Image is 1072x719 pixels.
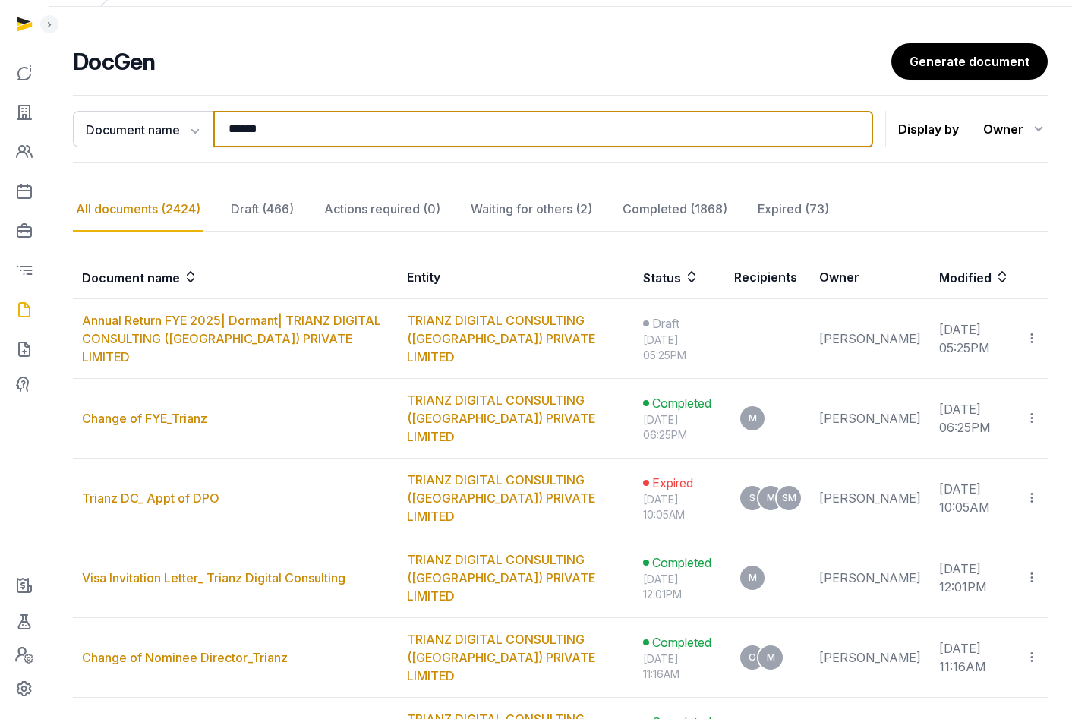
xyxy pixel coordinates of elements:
span: Draft [652,314,679,333]
th: Modified [930,256,1048,299]
span: Completed [652,553,711,572]
th: Recipients [725,256,810,299]
div: [DATE] 12:01PM [643,572,716,602]
td: [PERSON_NAME] [810,379,930,459]
div: Expired (73) [755,188,832,232]
a: TRIANZ DIGITAL CONSULTING ([GEOGRAPHIC_DATA]) PRIVATE LIMITED [407,552,595,604]
th: Document name [73,256,398,299]
td: [DATE] 06:25PM [930,379,1016,459]
th: Status [634,256,725,299]
th: Entity [398,256,634,299]
div: [DATE] 06:25PM [643,412,716,443]
div: All documents (2424) [73,188,203,232]
span: SM [782,494,796,503]
td: [PERSON_NAME] [810,618,930,698]
a: Trianz DC_ Appt of DPO [82,490,219,506]
button: Document name [73,111,213,147]
a: Generate document [891,43,1048,80]
div: [DATE] 05:25PM [643,333,716,363]
a: TRIANZ DIGITAL CONSULTING ([GEOGRAPHIC_DATA]) PRIVATE LIMITED [407,632,595,683]
span: Completed [652,633,711,651]
td: [PERSON_NAME] [810,459,930,538]
td: [DATE] 12:01PM [930,538,1016,618]
a: Annual Return FYE 2025| Dormant| TRIANZ DIGITAL CONSULTING ([GEOGRAPHIC_DATA]) PRIVATE LIMITED [82,313,381,364]
a: TRIANZ DIGITAL CONSULTING ([GEOGRAPHIC_DATA]) PRIVATE LIMITED [407,393,595,444]
div: [DATE] 11:16AM [643,651,716,682]
a: TRIANZ DIGITAL CONSULTING ([GEOGRAPHIC_DATA]) PRIVATE LIMITED [407,313,595,364]
nav: Tabs [73,188,1048,232]
td: [DATE] 11:16AM [930,618,1016,698]
a: TRIANZ DIGITAL CONSULTING ([GEOGRAPHIC_DATA]) PRIVATE LIMITED [407,472,595,524]
span: M [767,494,775,503]
th: Owner [810,256,930,299]
div: Completed (1868) [620,188,730,232]
p: Display by [898,117,959,141]
td: [PERSON_NAME] [810,299,930,379]
td: [DATE] 10:05AM [930,459,1016,538]
span: M [749,573,757,582]
div: [DATE] 10:05AM [643,492,716,522]
span: M [749,414,757,423]
span: O [749,653,756,662]
div: Actions required (0) [321,188,443,232]
a: Change of Nominee Director_Trianz [82,650,288,665]
span: S [749,494,755,503]
div: Draft (466) [228,188,297,232]
div: Owner [983,117,1048,141]
span: M [767,653,775,662]
span: Completed [652,394,711,412]
span: Expired [652,474,693,492]
div: Waiting for others (2) [468,188,595,232]
a: Change of FYE_Trianz [82,411,207,426]
td: [DATE] 05:25PM [930,299,1016,379]
a: Visa Invitation Letter_ Trianz Digital Consulting [82,570,345,585]
td: [PERSON_NAME] [810,538,930,618]
h2: DocGen [73,48,891,75]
